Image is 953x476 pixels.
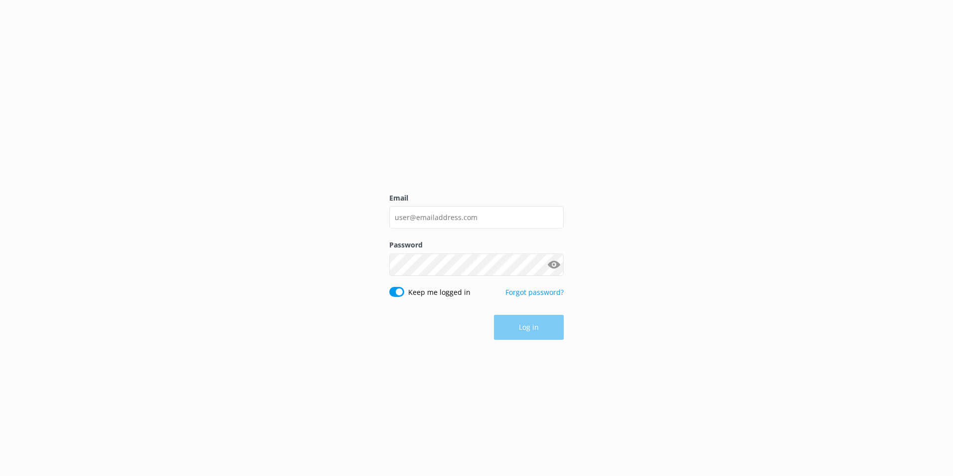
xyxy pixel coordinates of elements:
label: Keep me logged in [408,287,471,298]
a: Forgot password? [505,287,564,297]
label: Password [389,239,564,250]
button: Show password [544,254,564,274]
label: Email [389,193,564,204]
input: user@emailaddress.com [389,206,564,229]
